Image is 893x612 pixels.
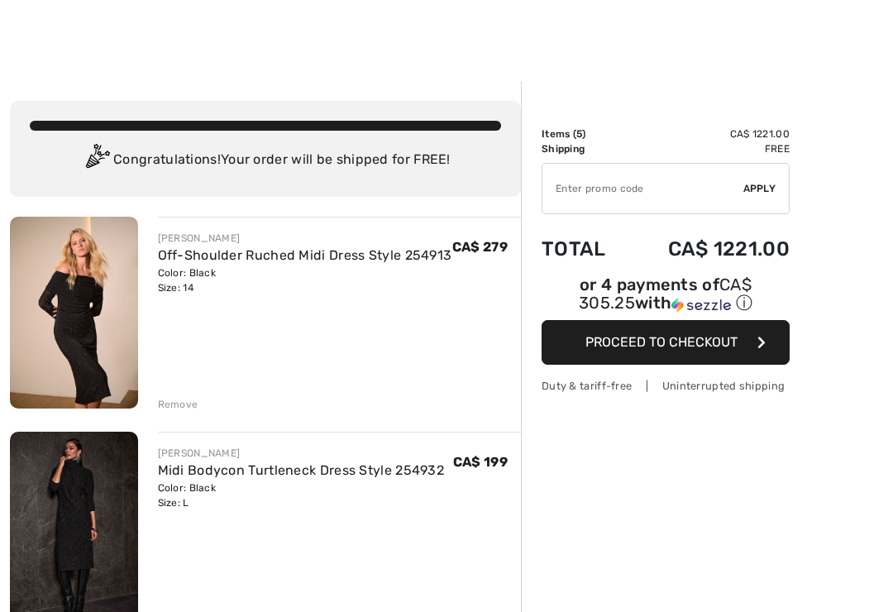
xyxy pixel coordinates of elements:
[10,217,138,409] img: Off-Shoulder Ruched Midi Dress Style 254913
[671,298,731,313] img: Sezzle
[743,181,776,196] span: Apply
[542,164,743,213] input: Promo code
[542,141,627,156] td: Shipping
[452,239,508,255] span: CA$ 279
[158,231,452,246] div: [PERSON_NAME]
[542,378,790,394] div: Duty & tariff-free | Uninterrupted shipping
[158,446,445,461] div: [PERSON_NAME]
[585,334,738,350] span: Proceed to Checkout
[542,277,790,314] div: or 4 payments of with
[453,454,508,470] span: CA$ 199
[158,265,452,295] div: Color: Black Size: 14
[627,127,790,141] td: CA$ 1221.00
[627,141,790,156] td: Free
[158,397,198,412] div: Remove
[627,221,790,277] td: CA$ 1221.00
[80,144,113,177] img: Congratulation2.svg
[30,144,501,177] div: Congratulations! Your order will be shipped for FREE!
[542,277,790,320] div: or 4 payments ofCA$ 305.25withSezzle Click to learn more about Sezzle
[158,462,445,478] a: Midi Bodycon Turtleneck Dress Style 254932
[158,247,452,263] a: Off-Shoulder Ruched Midi Dress Style 254913
[158,481,445,510] div: Color: Black Size: L
[579,275,752,313] span: CA$ 305.25
[542,127,627,141] td: Items ( )
[542,320,790,365] button: Proceed to Checkout
[576,128,582,140] span: 5
[542,221,627,277] td: Total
